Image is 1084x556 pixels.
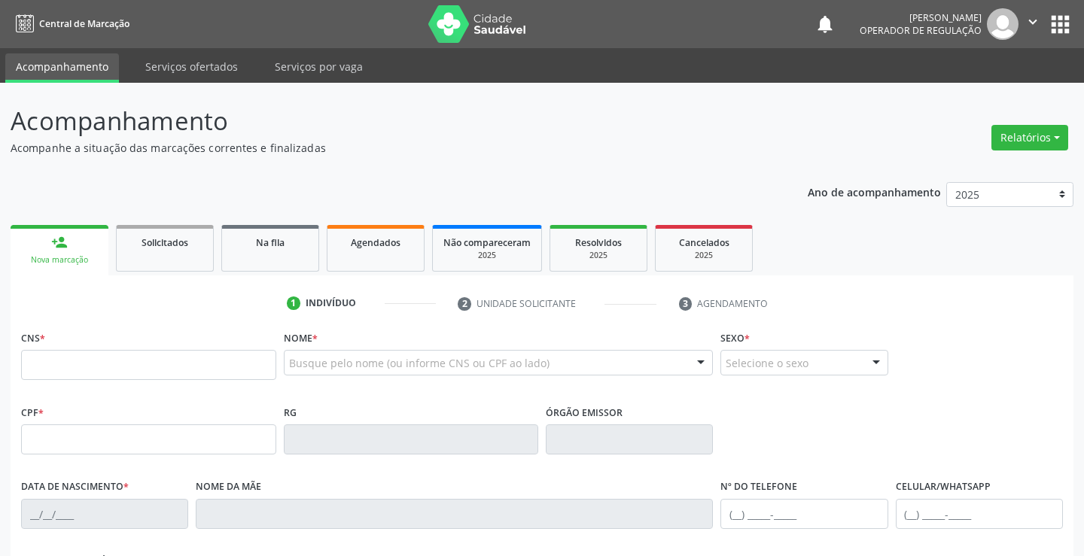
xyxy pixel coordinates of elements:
p: Ano de acompanhamento [808,182,941,201]
span: Na fila [256,236,285,249]
label: CNS [21,327,45,350]
button: notifications [815,14,836,35]
label: RG [284,401,297,424]
button:  [1019,8,1047,40]
p: Acompanhamento [11,102,754,140]
input: (__) _____-_____ [896,499,1063,529]
label: Celular/WhatsApp [896,475,991,499]
span: Resolvidos [575,236,622,249]
button: apps [1047,11,1073,38]
label: Nome da mãe [196,475,261,499]
i:  [1025,14,1041,30]
span: Central de Marcação [39,17,129,30]
p: Acompanhe a situação das marcações correntes e finalizadas [11,140,754,156]
span: Operador de regulação [860,24,982,37]
label: Nº do Telefone [720,475,797,499]
a: Central de Marcação [11,11,129,36]
input: __/__/____ [21,499,188,529]
div: 2025 [561,250,636,261]
label: Sexo [720,327,750,350]
input: (__) _____-_____ [720,499,888,529]
label: Órgão emissor [546,401,623,424]
div: person_add [51,234,68,251]
a: Serviços ofertados [135,53,248,80]
label: Nome [284,327,318,350]
div: 2025 [666,250,741,261]
span: Busque pelo nome (ou informe CNS ou CPF ao lado) [289,355,550,371]
img: img [987,8,1019,40]
a: Acompanhamento [5,53,119,83]
span: Selecione o sexo [726,355,808,371]
span: Não compareceram [443,236,531,249]
div: 2025 [443,250,531,261]
div: Nova marcação [21,254,98,266]
span: Cancelados [679,236,729,249]
label: CPF [21,401,44,424]
span: Agendados [351,236,400,249]
button: Relatórios [991,125,1068,150]
a: Serviços por vaga [264,53,373,80]
label: Data de nascimento [21,475,129,499]
span: Solicitados [142,236,188,249]
div: [PERSON_NAME] [860,11,982,24]
div: Indivíduo [306,296,356,310]
div: 1 [287,296,300,310]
